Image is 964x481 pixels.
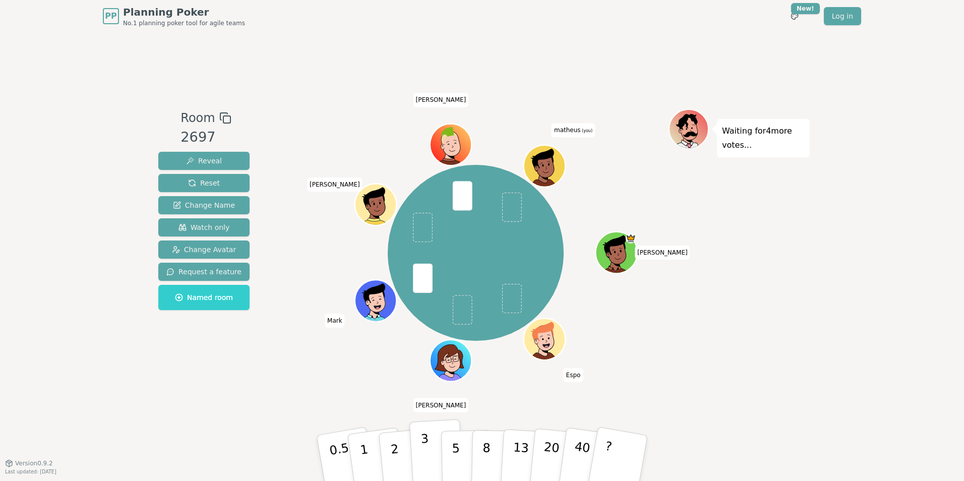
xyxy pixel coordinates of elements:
a: PPPlanning PokerNo.1 planning poker tool for agile teams [103,5,245,27]
a: Log in [824,7,861,25]
button: Reset [158,174,250,192]
span: Rafael is the host [626,233,636,244]
span: PP [105,10,116,22]
span: Click to change your name [413,398,469,412]
button: Change Name [158,196,250,214]
span: Click to change your name [552,124,595,138]
button: Request a feature [158,263,250,281]
span: Click to change your name [635,246,690,260]
span: Planning Poker [123,5,245,19]
span: Room [180,109,215,127]
span: Reveal [186,156,222,166]
span: Click to change your name [413,93,469,107]
span: No.1 planning poker tool for agile teams [123,19,245,27]
span: Named room [175,292,233,303]
span: Change Name [173,200,235,210]
button: Change Avatar [158,240,250,259]
span: (you) [581,129,593,134]
div: New! [791,3,820,14]
button: Watch only [158,218,250,236]
div: 2697 [180,127,231,148]
button: Version0.9.2 [5,459,53,467]
button: New! [786,7,804,25]
span: Click to change your name [307,178,363,192]
span: Request a feature [166,267,242,277]
button: Click to change your avatar [525,147,565,186]
span: Change Avatar [172,245,236,255]
p: Waiting for 4 more votes... [722,124,805,152]
span: Reset [188,178,220,188]
button: Reveal [158,152,250,170]
span: Watch only [178,222,230,232]
span: Click to change your name [564,368,583,382]
span: Last updated: [DATE] [5,469,56,474]
button: Named room [158,285,250,310]
span: Click to change your name [325,314,345,328]
span: Version 0.9.2 [15,459,53,467]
